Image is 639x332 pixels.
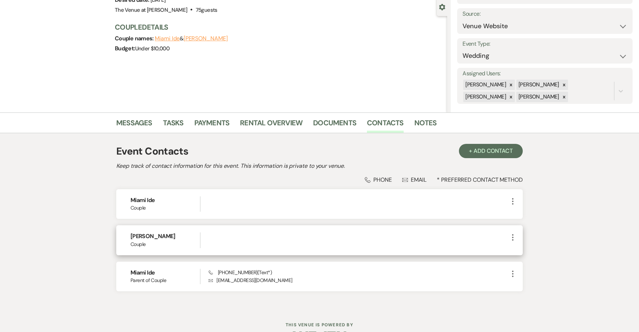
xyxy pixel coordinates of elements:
div: [PERSON_NAME] [463,92,507,102]
div: [PERSON_NAME] [463,80,507,90]
p: [EMAIL_ADDRESS][DOMAIN_NAME] [209,276,508,284]
span: Under $10,000 [135,45,170,52]
button: Miami Ide [155,36,180,41]
h6: Miami Ide [131,269,200,277]
button: + Add Contact [459,144,523,158]
span: Couple [131,241,200,248]
h6: [PERSON_NAME] [131,232,200,240]
button: [PERSON_NAME] [184,36,228,41]
h1: Event Contacts [116,144,188,159]
h2: Keep track of contact information for this event. This information is private to your venue. [116,162,523,170]
a: Rental Overview [240,117,302,133]
div: [PERSON_NAME] [516,92,560,102]
div: Phone [365,176,392,183]
a: Documents [313,117,356,133]
span: & [155,35,228,42]
button: Close lead details [439,3,445,10]
a: Messages [116,117,152,133]
span: Couple names: [115,35,155,42]
span: [PHONE_NUMBER] (Text*) [209,269,272,276]
a: Payments [194,117,230,133]
h6: Miami Ide [131,196,200,204]
span: The Venue at [PERSON_NAME] [115,6,187,14]
a: Notes [414,117,437,133]
label: Source: [462,9,627,19]
a: Tasks [163,117,184,133]
label: Event Type: [462,39,627,49]
span: 75 guests [196,6,218,14]
span: Parent of Couple [131,277,200,284]
a: Contacts [367,117,404,133]
div: Email [402,176,427,183]
span: Budget: [115,45,135,52]
h3: Couple Details [115,22,440,32]
div: * Preferred Contact Method [116,176,523,183]
div: [PERSON_NAME] [516,80,560,90]
span: Couple [131,204,200,212]
label: Assigned Users: [462,69,627,79]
